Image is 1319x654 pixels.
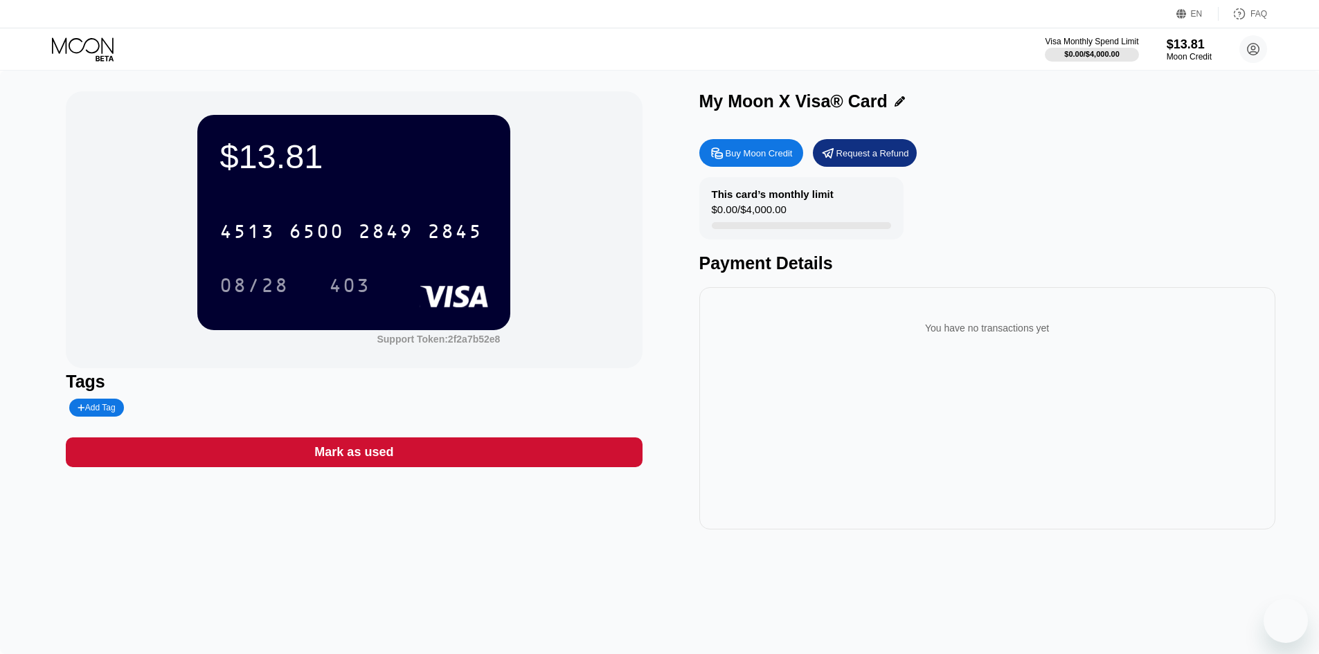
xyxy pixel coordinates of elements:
div: 2845 [427,222,483,244]
div: This card’s monthly limit [712,188,834,200]
iframe: Button to launch messaging window [1264,599,1308,643]
div: 4513650028492845 [211,214,491,248]
div: 08/28 [219,276,289,298]
div: Buy Moon Credit [699,139,803,167]
div: Mark as used [66,437,642,467]
div: 6500 [289,222,344,244]
div: EN [1176,7,1219,21]
div: FAQ [1219,7,1267,21]
div: Visa Monthly Spend Limit$0.00/$4,000.00 [1045,37,1138,62]
div: $0.00 / $4,000.00 [1064,50,1120,58]
div: $13.81Moon Credit [1167,37,1212,62]
div: Moon Credit [1167,52,1212,62]
div: Request a Refund [836,147,909,159]
div: Support Token:2f2a7b52e8 [377,334,500,345]
div: Tags [66,372,642,392]
div: $13.81 [1167,37,1212,52]
div: Payment Details [699,253,1275,273]
div: 403 [329,276,370,298]
div: Support Token: 2f2a7b52e8 [377,334,500,345]
div: 4513 [219,222,275,244]
div: Mark as used [314,444,393,460]
div: 2849 [358,222,413,244]
div: 403 [318,268,381,302]
div: Buy Moon Credit [726,147,793,159]
div: Request a Refund [813,139,917,167]
div: Add Tag [69,399,123,417]
div: FAQ [1250,9,1267,19]
div: You have no transactions yet [710,309,1264,347]
div: $0.00 / $4,000.00 [712,203,787,222]
div: My Moon X Visa® Card [699,91,888,111]
div: EN [1191,9,1203,19]
div: 08/28 [209,268,299,302]
div: $13.81 [219,137,488,176]
div: Add Tag [78,403,115,412]
div: Visa Monthly Spend Limit [1045,37,1138,46]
